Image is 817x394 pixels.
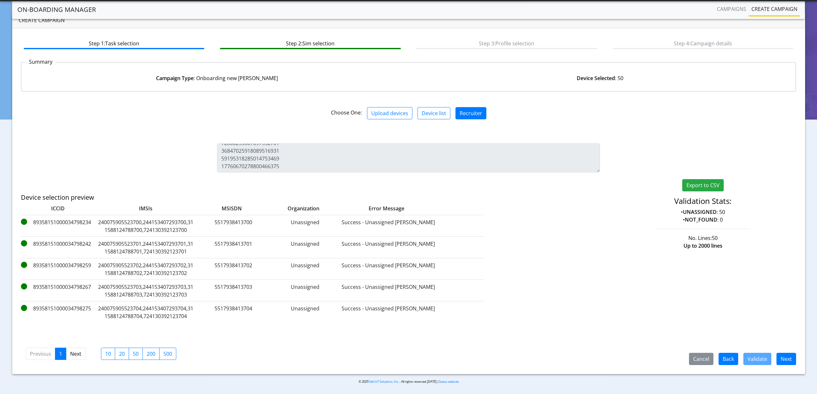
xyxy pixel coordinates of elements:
btn: Step 4: Campaign details [613,37,793,49]
button: Recruiter [455,107,486,119]
label: ICCID [21,205,95,212]
btn: Step 1: Task selection [24,37,204,49]
p: Summary [26,58,55,66]
label: 89358151000034798242 [21,240,95,255]
button: Next [776,353,796,365]
label: 5517938413703 [197,283,271,298]
button: Cancel [689,353,713,365]
span: 50 [712,234,718,242]
btn: Step 3: Profile selection [416,37,597,49]
h4: Validation Stats: [610,197,796,206]
label: 500 [159,348,176,360]
label: 5517938413704 [197,305,271,320]
label: Unassigned [273,240,337,255]
label: Error Message [327,205,424,212]
label: Unassigned [273,283,337,298]
strong: UNASSIGNED [683,208,717,215]
div: Up to 2000 lines [605,242,801,250]
label: 240075905523702,244153407293702,311588124788702,724130392123702 [97,261,194,277]
div: : 50 [408,74,792,82]
a: Campaigns [714,3,749,15]
label: 5517938413700 [197,218,271,234]
a: 1 [55,348,66,360]
label: Unassigned [273,261,337,277]
label: MSISDN [197,205,258,212]
div: : Onboarding new [PERSON_NAME] [25,74,408,82]
div: Create campaign [12,13,805,28]
btn: Step 2: Sim selection [220,37,400,49]
label: Unassigned [273,305,337,320]
p: © 2025 . All rights reserved.[DATE] | [209,379,608,384]
p: • : 0 [610,216,796,224]
a: Next [66,348,86,360]
button: Device list [418,107,450,119]
strong: Campaign Type [156,75,194,82]
a: On-Boarding Manager [17,3,96,16]
button: Validate [743,353,771,365]
a: Telit IoT Solutions, Inc. [368,380,399,384]
p: • : 50 [610,208,796,216]
label: 240075905523704,244153407293704,311588124788704,724130392123704 [97,305,194,320]
span: Choose One: [331,109,362,116]
h5: Device selection preview [21,194,538,201]
label: 89358151000034798275 [21,305,95,320]
label: Success - Unassigned [PERSON_NAME] [340,283,436,298]
a: Create campaign [749,3,800,15]
label: Success - Unassigned [PERSON_NAME] [340,305,436,320]
label: 89358151000034798234 [21,218,95,234]
label: 20 [115,348,129,360]
strong: NOT_FOUND [685,216,717,223]
label: 240075905523701,244153407293701,311588124788701,724130392123701 [97,240,194,255]
a: Status website [439,380,459,384]
button: Export to CSV [682,179,724,191]
button: Upload devices [367,107,412,119]
label: 89358151000034798259 [21,261,95,277]
label: Success - Unassigned [PERSON_NAME] [340,240,436,255]
button: Back [719,353,738,365]
label: 10 [101,348,115,360]
label: 240075905523703,244153407293703,311588124788703,724130392123703 [97,283,194,298]
label: Unassigned [273,218,337,234]
label: Organization [260,205,325,212]
label: 5517938413701 [197,240,271,255]
strong: Device Selected [577,75,615,82]
label: Success - Unassigned [PERSON_NAME] [340,261,436,277]
label: 50 [129,348,143,360]
div: No. Lines: [605,234,801,242]
label: IMSIs [97,205,194,212]
label: Success - Unassigned [PERSON_NAME] [340,218,436,234]
label: 89358151000034798267 [21,283,95,298]
label: 5517938413702 [197,261,271,277]
label: 240075905523700,244153407293700,311588124788700,724130392123700 [97,218,194,234]
label: 200 [142,348,160,360]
